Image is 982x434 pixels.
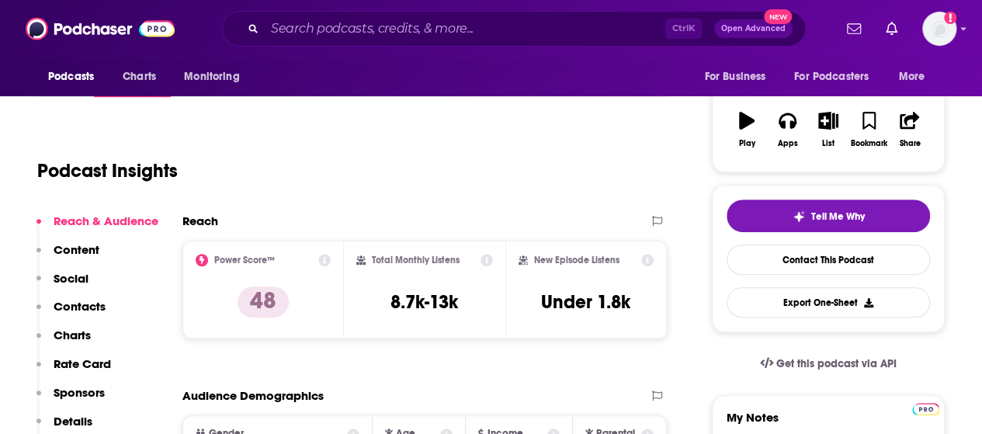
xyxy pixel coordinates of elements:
[534,255,619,266] h2: New Episode Listens
[36,328,91,356] button: Charts
[173,62,259,92] button: open menu
[390,290,458,314] h3: 8.7k-13k
[214,255,275,266] h2: Power Score™
[36,299,106,328] button: Contacts
[54,271,88,286] p: Social
[851,139,887,148] div: Bookmark
[265,16,665,41] input: Search podcasts, credits, & more...
[922,12,956,46] img: User Profile
[880,16,904,42] a: Show notifications dropdown
[808,102,848,158] button: List
[693,62,785,92] button: open menu
[54,299,106,314] p: Contacts
[778,139,798,148] div: Apps
[704,66,765,88] span: For Business
[238,286,289,318] p: 48
[912,403,939,415] img: Podchaser Pro
[922,12,956,46] span: Logged in as WPubPR1
[36,214,158,242] button: Reach & Audience
[54,242,99,257] p: Content
[811,210,865,223] span: Tell Me Why
[541,290,630,314] h3: Under 1.8k
[36,271,88,300] button: Social
[714,19,793,38] button: Open AdvancedNew
[776,357,897,370] span: Get this podcast via API
[727,287,930,318] button: Export One-Sheet
[184,66,239,88] span: Monitoring
[36,242,99,271] button: Content
[54,385,105,400] p: Sponsors
[113,62,165,92] a: Charts
[888,62,945,92] button: open menu
[899,66,925,88] span: More
[922,12,956,46] button: Show profile menu
[822,139,835,148] div: List
[54,214,158,228] p: Reach & Audience
[222,11,806,47] div: Search podcasts, credits, & more...
[727,200,930,232] button: tell me why sparkleTell Me Why
[26,14,175,43] img: Podchaser - Follow, Share and Rate Podcasts
[37,159,178,182] h1: Podcast Insights
[794,66,869,88] span: For Podcasters
[36,356,111,385] button: Rate Card
[944,12,956,24] svg: Add a profile image
[54,328,91,342] p: Charts
[899,139,920,148] div: Share
[764,9,792,24] span: New
[372,255,460,266] h2: Total Monthly Listens
[54,356,111,371] p: Rate Card
[912,401,939,415] a: Pro website
[739,139,755,148] div: Play
[36,385,105,414] button: Sponsors
[727,102,767,158] button: Play
[48,66,94,88] span: Podcasts
[727,245,930,275] a: Contact This Podcast
[767,102,807,158] button: Apps
[841,16,867,42] a: Show notifications dropdown
[784,62,891,92] button: open menu
[182,388,324,403] h2: Audience Demographics
[793,210,805,223] img: tell me why sparkle
[721,25,786,33] span: Open Advanced
[54,414,92,429] p: Details
[182,214,218,228] h2: Reach
[848,102,889,158] button: Bookmark
[890,102,930,158] button: Share
[665,19,702,39] span: Ctrl K
[37,62,114,92] button: open menu
[748,345,909,383] a: Get this podcast via API
[123,66,156,88] span: Charts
